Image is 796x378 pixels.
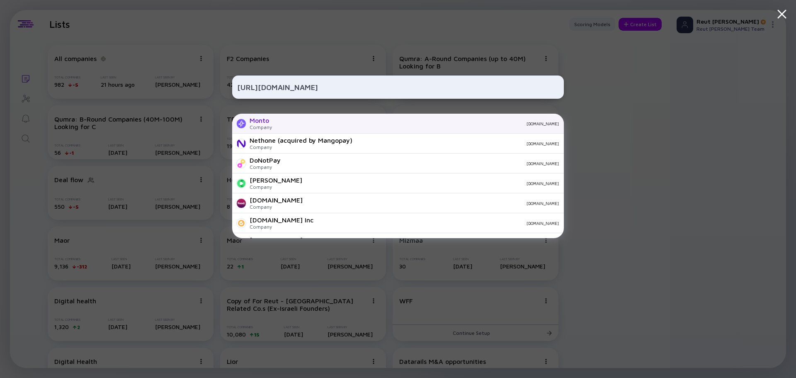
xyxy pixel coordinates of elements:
div: [DOMAIN_NAME] [309,201,559,206]
div: [DOMAIN_NAME] Inc [250,216,313,224]
div: Company [250,204,303,210]
div: Company [250,224,313,230]
div: Monto [250,117,272,124]
div: DoNotPay [250,156,281,164]
input: Search Company or Investor... [237,80,559,95]
div: Company [250,184,302,190]
div: [DOMAIN_NAME] [250,196,303,204]
div: Company [250,144,352,150]
div: Company [250,164,281,170]
div: [DOMAIN_NAME] [359,141,559,146]
div: [PERSON_NAME] [250,176,302,184]
div: [DOMAIN_NAME] [309,181,559,186]
div: [DOMAIN_NAME] [320,221,559,226]
div: [DOMAIN_NAME] [279,121,559,126]
div: [DOMAIN_NAME] [250,236,303,244]
div: [DOMAIN_NAME] [287,161,559,166]
div: Nethone (acquired by Mangopay) [250,137,352,144]
div: Company [250,124,272,130]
